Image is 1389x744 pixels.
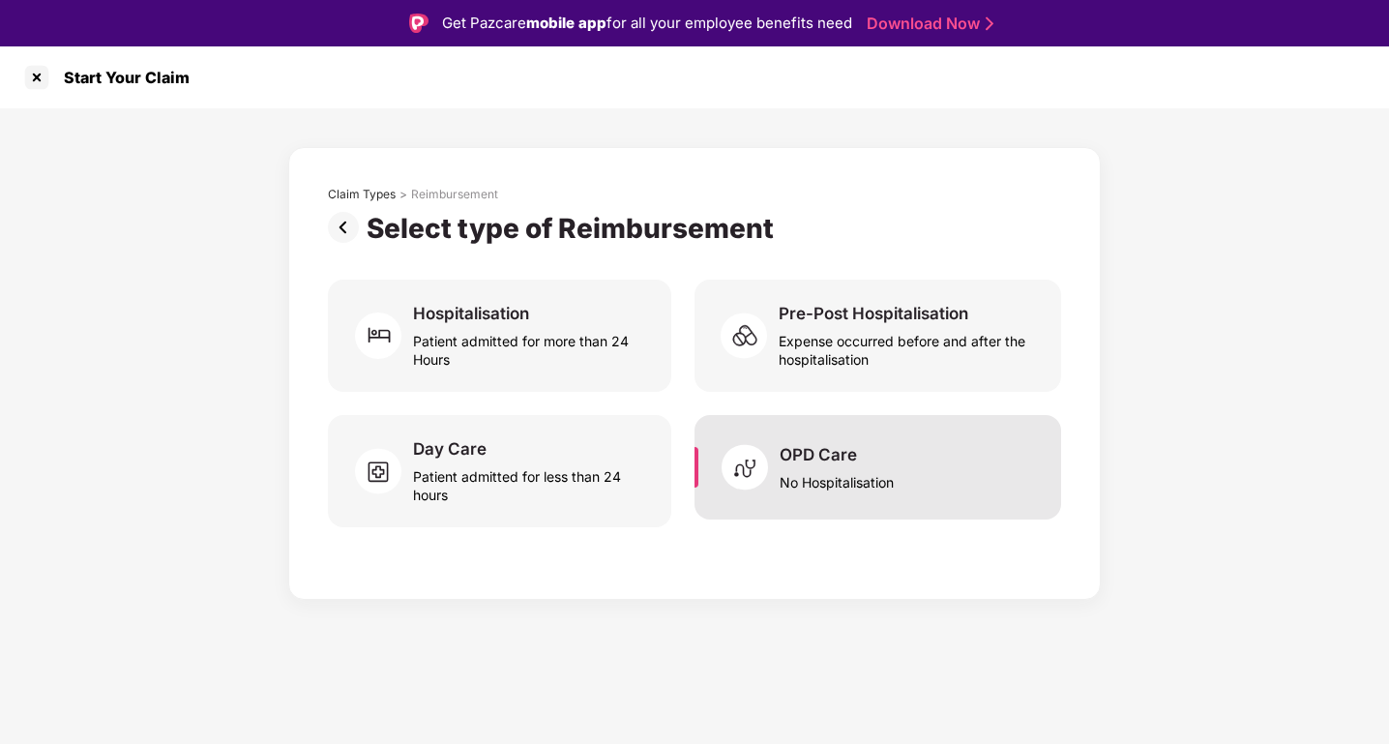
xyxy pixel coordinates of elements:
div: Select type of Reimbursement [367,212,782,245]
div: Start Your Claim [52,68,190,87]
div: Get Pazcare for all your employee benefits need [442,12,852,35]
img: svg+xml;base64,PHN2ZyB4bWxucz0iaHR0cDovL3d3dy53My5vcmcvMjAwMC9zdmciIHdpZHRoPSI2MCIgaGVpZ2h0PSI1OC... [355,442,413,500]
img: Stroke [986,14,993,34]
div: Day Care [413,438,487,460]
div: No Hospitalisation [780,465,894,491]
div: Patient admitted for less than 24 hours [413,460,648,504]
div: Patient admitted for more than 24 Hours [413,324,648,369]
div: Claim Types [328,187,396,202]
img: svg+xml;base64,PHN2ZyB4bWxucz0iaHR0cDovL3d3dy53My5vcmcvMjAwMC9zdmciIHdpZHRoPSI2MCIgaGVpZ2h0PSI1OC... [721,307,779,365]
div: Expense occurred before and after the hospitalisation [779,324,1038,369]
img: svg+xml;base64,PHN2ZyBpZD0iUHJldi0zMngzMiIgeG1sbnM9Imh0dHA6Ly93d3cudzMub3JnLzIwMDAvc3ZnIiB3aWR0aD... [328,212,367,243]
img: svg+xml;base64,PHN2ZyB4bWxucz0iaHR0cDovL3d3dy53My5vcmcvMjAwMC9zdmciIHdpZHRoPSI2MCIgaGVpZ2h0PSI1OC... [722,438,780,496]
strong: mobile app [526,14,606,32]
div: Reimbursement [411,187,498,202]
div: Hospitalisation [413,303,529,324]
img: svg+xml;base64,PHN2ZyB4bWxucz0iaHR0cDovL3d3dy53My5vcmcvMjAwMC9zdmciIHdpZHRoPSI2MCIgaGVpZ2h0PSI2MC... [355,307,413,365]
div: Pre-Post Hospitalisation [779,303,968,324]
div: OPD Care [780,444,857,465]
img: Logo [409,14,429,33]
a: Download Now [867,14,988,34]
div: > [399,187,407,202]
